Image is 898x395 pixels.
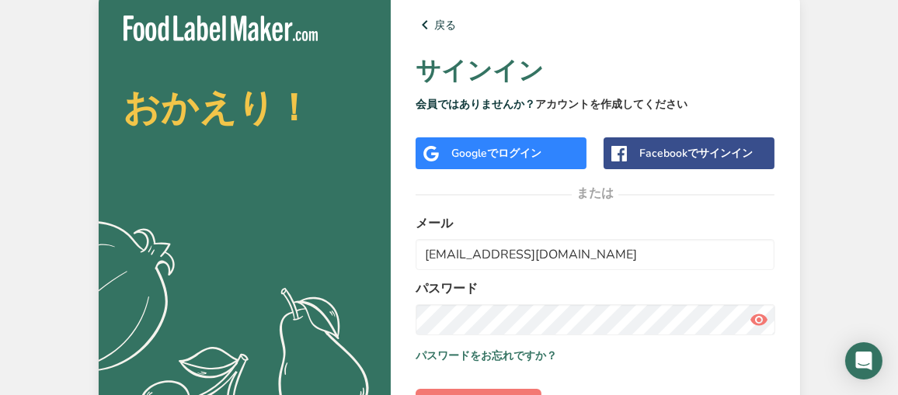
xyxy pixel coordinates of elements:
font: または [576,185,614,202]
font: 戻る [434,18,456,33]
a: アカウントを作成してください [535,97,687,112]
font: Googleで [451,146,498,161]
font: メール [416,215,453,232]
font: ログイン [498,146,541,161]
font: パスワード [416,280,478,297]
font: パスワードをお忘れですか？ [416,348,557,363]
img: 食品ラベルメーカー [124,16,318,41]
div: Open Intercom Messenger [845,342,882,379]
font: Facebookで [639,146,698,161]
font: 会員ではありませんか？ [416,97,535,112]
a: 戻る [416,16,775,34]
input: メールアドレスを入力してください [416,239,775,270]
font: おかえり！ [124,82,313,133]
a: パスワードをお忘れですか？ [416,348,557,364]
font: サインイン [416,54,544,88]
font: サインイン [698,146,753,161]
